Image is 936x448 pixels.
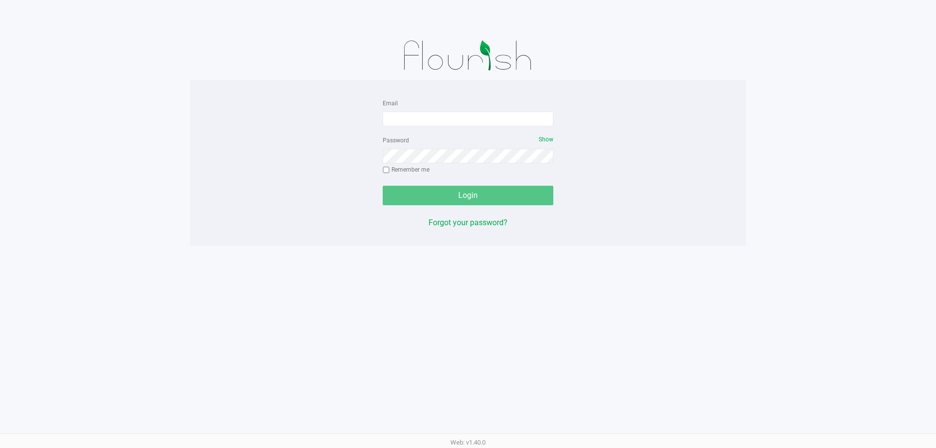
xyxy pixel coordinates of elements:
input: Remember me [383,167,390,174]
label: Remember me [383,165,429,174]
label: Email [383,99,398,108]
label: Password [383,136,409,145]
span: Web: v1.40.0 [450,439,486,446]
span: Show [539,136,553,143]
button: Forgot your password? [429,217,507,229]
